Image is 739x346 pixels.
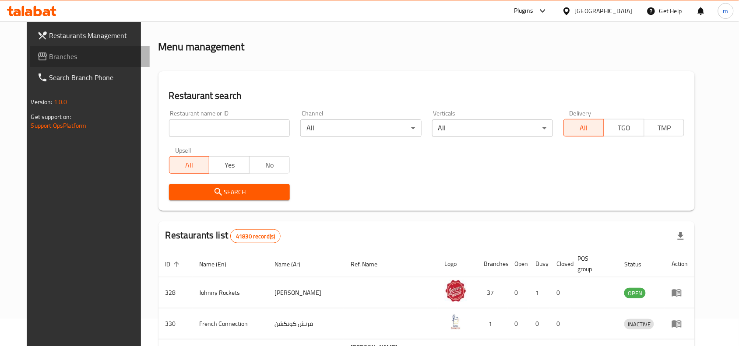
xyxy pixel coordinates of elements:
[578,253,607,274] span: POS group
[445,280,467,302] img: Johnny Rockets
[550,308,571,339] td: 0
[169,89,685,102] h2: Restaurant search
[193,277,268,308] td: Johnny Rockets
[575,6,633,16] div: [GEOGRAPHIC_DATA]
[604,119,644,136] button: TGO
[231,232,280,241] span: 41830 record(s)
[169,184,290,200] button: Search
[529,308,550,339] td: 0
[438,251,477,277] th: Logo
[648,122,681,134] span: TMP
[267,277,344,308] td: [PERSON_NAME]
[624,319,654,329] span: INACTIVE
[49,51,143,62] span: Branches
[193,308,268,339] td: French Connection
[432,119,553,137] div: All
[158,308,193,339] td: 330
[508,251,529,277] th: Open
[300,119,421,137] div: All
[165,229,281,243] h2: Restaurants list
[570,110,591,116] label: Delivery
[169,119,290,137] input: Search for restaurant name or ID..
[249,156,290,174] button: No
[624,319,654,329] div: INACTIVE
[477,251,508,277] th: Branches
[49,30,143,41] span: Restaurants Management
[672,318,688,329] div: Menu
[213,159,246,171] span: Yes
[723,6,728,16] span: m
[158,12,187,22] a: Home
[644,119,685,136] button: TMP
[567,122,601,134] span: All
[351,259,389,269] span: Ref. Name
[158,277,193,308] td: 328
[445,311,467,333] img: French Connection
[529,277,550,308] td: 1
[624,288,646,298] div: OPEN
[508,308,529,339] td: 0
[608,122,641,134] span: TGO
[253,159,286,171] span: No
[209,156,250,174] button: Yes
[158,40,245,54] h2: Menu management
[190,12,193,22] li: /
[31,96,53,108] span: Version:
[173,159,206,171] span: All
[31,111,71,122] span: Get support on:
[563,119,604,136] button: All
[31,120,87,131] a: Support.OpsPlatform
[550,277,571,308] td: 0
[672,287,688,298] div: Menu
[477,308,508,339] td: 1
[30,67,150,88] a: Search Branch Phone
[514,6,533,16] div: Plugins
[529,251,550,277] th: Busy
[624,259,653,269] span: Status
[508,277,529,308] td: 0
[267,308,344,339] td: فرنش كونكشن
[670,226,691,247] div: Export file
[175,147,191,154] label: Upsell
[230,229,281,243] div: Total records count
[665,251,695,277] th: Action
[165,259,182,269] span: ID
[477,277,508,308] td: 37
[197,12,255,22] span: Menu management
[169,156,210,174] button: All
[49,72,143,83] span: Search Branch Phone
[176,187,283,198] span: Search
[30,46,150,67] a: Branches
[200,259,238,269] span: Name (En)
[30,25,150,46] a: Restaurants Management
[54,96,67,108] span: 1.0.0
[550,251,571,277] th: Closed
[274,259,312,269] span: Name (Ar)
[624,288,646,298] span: OPEN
